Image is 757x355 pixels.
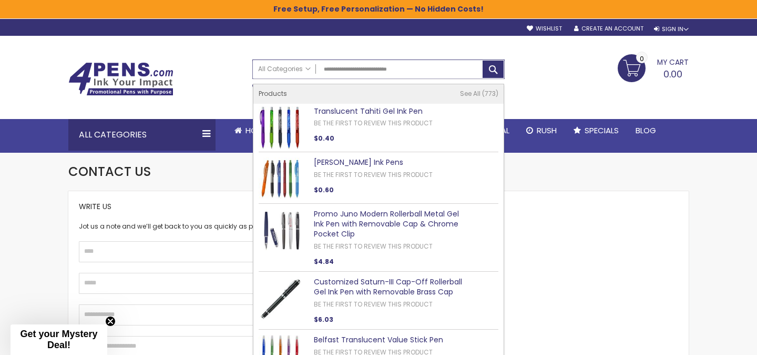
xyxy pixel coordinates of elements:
a: Customized Saturn-III Cap-Off Rollerball Gel Ink Pen with Removable Brass Cap [314,277,462,297]
a: Be the first to review this product [314,300,433,309]
a: Create an Account [574,25,643,33]
div: Jot us a note and we’ll get back to you as quickly as possible. [79,222,373,231]
span: Contact Us [68,163,151,180]
iframe: Google Customer Reviews [670,327,757,355]
img: Customized Saturn-III Cap-Off Rollerball Gel Ink Pen with Removable Brass Cap [259,277,302,320]
span: $0.60 [314,185,334,194]
a: Belfast Translucent Value Stick Pen [314,334,443,345]
span: 773 [482,89,498,98]
a: Specials [565,119,627,142]
a: Be the first to review this product [314,119,433,127]
span: Products [259,89,287,98]
span: $6.03 [314,315,333,324]
span: Home [245,125,267,136]
img: Cliff Gel Ink Pens [259,157,302,201]
span: $0.40 [314,134,334,143]
span: Rush [537,125,557,136]
span: Get your Mystery Deal! [20,329,97,350]
a: See All 773 [460,90,498,98]
a: Promo Juno Modern Rollerball Metal Gel Ink Pen with Removable Cap & Chrome Pocket Clip [314,209,459,239]
span: Write Us [79,201,111,212]
a: Be the first to review this product [314,170,433,179]
div: All Categories [68,119,216,151]
img: 4Pens Custom Pens and Promotional Products [68,62,173,96]
div: Get your Mystery Deal!Close teaser [11,324,107,355]
span: See All [460,89,480,98]
span: 0 [640,54,644,64]
a: Blog [627,119,664,142]
a: Be the first to review this product [314,242,433,251]
img: Translucent Tahiti Gel Ink Pen [259,106,302,150]
a: Translucent Tahiti Gel Ink Pen [314,106,423,116]
span: Blog [636,125,656,136]
a: [PERSON_NAME] Ink Pens [314,157,403,167]
a: Wishlist [527,25,562,33]
span: Specials [585,125,619,136]
a: All Categories [253,60,316,77]
span: 0.00 [663,67,682,81]
a: 0.00 0 [618,54,689,81]
div: Free shipping on pen orders over $199 [417,79,505,100]
span: All Categories [258,65,311,73]
a: Home [226,119,275,142]
button: Close teaser [105,316,116,327]
img: Promo Juno Modern Rollerball Metal Gel Ink Pen with Removable Cap & Chrome Pocket Clip [259,209,302,252]
a: Rush [518,119,565,142]
div: Sign In [654,25,689,33]
span: $4.84 [314,257,334,266]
